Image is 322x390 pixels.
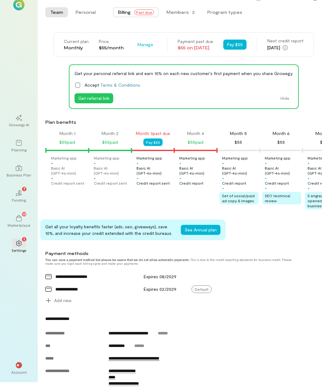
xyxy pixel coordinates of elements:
div: Marketing app [51,156,77,161]
div: + [179,161,181,166]
span: 1 [24,236,25,242]
div: Credit report sent [94,181,127,186]
div: Price [99,39,124,45]
a: Planning [8,135,30,158]
div: $55 paid [188,139,203,146]
div: + [265,176,267,181]
div: Month 2 [102,131,119,137]
div: Business Plan [7,173,31,178]
a: Marketplace [8,210,30,233]
span: Accept [85,82,140,89]
button: Members · 2 [161,8,200,18]
a: Business Plan [8,160,30,183]
span: 13 [23,211,26,217]
div: $55 paid [102,139,118,146]
div: + [222,161,224,166]
div: Basic AI (GPT‑4o‑mini) [51,166,87,176]
div: [DATE] [267,44,303,52]
div: Month 5 [230,131,247,137]
div: Settings [12,248,26,253]
span: SEO technical review [265,194,290,203]
div: Credit report [222,181,246,186]
div: Marketing app [222,156,248,161]
div: $55 [277,139,285,146]
div: Current plan [64,39,89,45]
a: Growegy AI [8,110,30,133]
a: Funding [8,185,30,208]
a: Settings [8,236,30,258]
div: + [222,186,224,191]
button: BillingPast due [113,8,159,18]
div: Credit report sent [136,181,170,186]
span: 7 [23,186,25,192]
span: Manage [137,42,153,48]
div: Growegy AI [9,122,29,127]
span: Default [192,286,212,293]
div: Get your personal referral link and earn 10% on each new customer's first payment when you share ... [75,70,293,77]
span: Billing [118,9,130,16]
div: Funding [12,198,26,203]
div: Month 4 [187,131,204,137]
div: + [51,161,53,166]
span: Expires 02/2029 [144,287,176,292]
span: Add new [54,298,71,304]
strong: You can save a payment method but please be aware that we do not allow automatic payments. [45,258,189,262]
div: $55 [235,139,242,146]
div: Get all your loyalty benefits faster (ads, seo, giveaways), save 10%, and increase your credit ex... [45,224,176,237]
button: See Annual plan [181,225,220,235]
div: Marketing app [94,156,119,161]
button: Get referral link [75,94,113,104]
div: Marketing app [136,156,162,161]
span: Expires 08/2029 [144,274,176,279]
div: Month 1 [59,131,75,137]
div: + [308,161,310,166]
div: Credit report [265,181,289,186]
span: Past due [134,10,154,15]
div: Account [11,370,27,375]
button: Hide [277,94,293,104]
div: + [265,161,267,166]
button: Manage [134,40,157,50]
div: Payment past due [178,39,213,45]
div: Month 6 [273,131,290,137]
div: $55 paid [59,139,75,146]
button: Personal [70,8,101,18]
div: + [179,176,181,181]
div: + [265,186,267,191]
button: Team [45,8,68,18]
div: Credit report sent [51,181,84,186]
button: Program types [202,8,247,18]
div: Members · 2 [166,9,195,16]
div: $55 on [DATE] [178,45,213,51]
div: Basic AI (GPT‑4o‑mini) [136,166,173,176]
div: Basic AI (GPT‑4o‑mini) [94,166,130,176]
div: $55/month [99,45,124,51]
div: Credit report [179,181,203,186]
button: Pay $55 [143,139,163,146]
div: Marketplace [8,223,31,228]
div: Marketing app [265,156,291,161]
div: Basic AI (GPT‑4o‑mini) [265,166,301,176]
div: + [51,176,53,181]
div: Basic AI (GPT‑4o‑mini) [179,166,216,176]
a: Terms & Conditions [100,83,140,88]
div: + [136,161,139,166]
div: + [222,176,224,181]
div: + [94,176,96,181]
div: + [308,186,310,191]
div: Plan benefits [45,119,319,126]
div: Payment methods [45,251,292,257]
div: This is due to the credit reporting standards for business credit. Please make sure you login eac... [45,258,292,266]
div: Monthly [64,45,89,51]
div: Planning [11,148,26,153]
button: Pay $55 [223,40,247,50]
div: Marketing app [179,156,205,161]
div: + [94,161,96,166]
div: + [308,176,310,181]
div: Basic AI (GPT‑4o‑mini) [222,166,258,176]
span: Set of social/paid ad copy & images [222,194,255,203]
div: Next credit report [267,38,303,44]
div: Month 3 past due [136,131,170,137]
div: + [136,176,139,181]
